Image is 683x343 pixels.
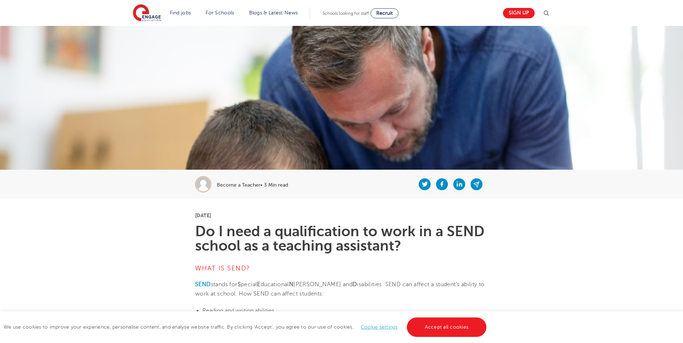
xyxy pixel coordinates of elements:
[289,281,293,288] strong: N
[133,4,161,22] img: Engage Education
[195,224,488,253] h1: Do I need a qualification to work in a SEND school as a teaching assistant?
[257,281,260,288] strong: E
[370,8,399,18] a: Recruit
[170,10,191,15] a: Find jobs
[323,11,369,16] span: Schools looking for staff
[238,281,241,288] strong: S
[217,183,288,188] p: Become a Teacher• 3 Min read
[206,10,234,15] a: For Schools
[249,10,298,15] a: Blogs & Latest News
[195,213,488,218] p: [DATE]
[195,264,488,273] h4: What is SEND?
[407,317,487,337] a: Accept all cookies
[4,324,488,330] span: We use cookies to improve your experience, personalise content, and analyse website traffic. By c...
[352,281,357,288] strong: D
[503,8,535,18] a: Sign up
[195,281,211,288] a: SEND
[376,10,393,16] span: Recruit
[361,324,398,330] a: Cookie settings
[202,306,488,315] li: Reading and writing abilities
[195,280,488,299] p: stands for pecial ducational [PERSON_NAME] and isabilities. SEND can affect a student’s ability t...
